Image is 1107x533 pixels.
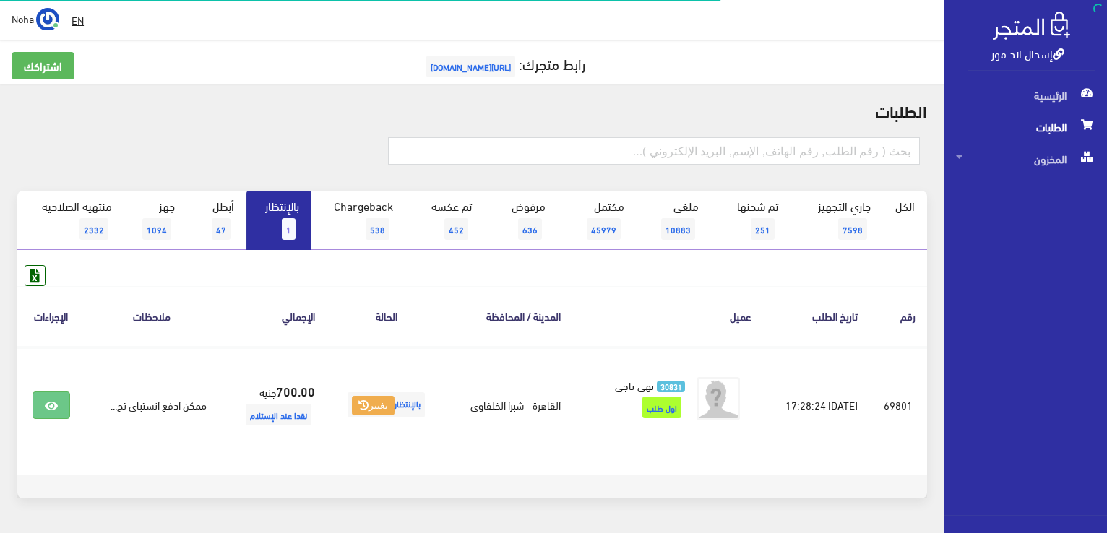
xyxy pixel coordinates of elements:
[79,218,108,240] span: 2332
[218,286,327,346] th: اﻹجمالي
[282,218,296,240] span: 1
[993,12,1070,40] img: .
[838,218,867,240] span: 7598
[572,286,763,346] th: عميل
[444,218,468,240] span: 452
[558,191,637,250] a: مكتمل45979
[447,286,573,346] th: المدينة / المحافظة
[348,392,425,417] span: بالإنتظار
[426,56,515,77] span: [URL][DOMAIN_NAME]
[311,191,405,250] a: Chargeback538
[85,347,218,463] td: ممكن ادفع انستباى تح...
[17,191,124,250] a: منتهية الصلاحية2332
[944,79,1107,111] a: الرئيسية
[657,381,685,393] span: 30831
[751,218,775,240] span: 251
[187,191,246,250] a: أبطل47
[642,396,681,418] span: اول طلب
[637,191,711,250] a: ملغي10883
[352,396,395,416] button: تغيير
[697,377,740,420] img: avatar.png
[405,191,484,250] a: تم عكسه452
[956,79,1095,111] span: الرئيسية
[12,52,74,79] a: اشتراكك
[72,11,84,29] u: EN
[142,218,171,240] span: 1094
[869,286,927,346] th: رقم
[944,111,1107,143] a: الطلبات
[956,143,1095,175] span: المخزون
[12,9,34,27] span: Noha
[484,191,558,250] a: مرفوض636
[447,347,573,463] td: القاهرة - شبرا الخلفاوى
[36,8,59,31] img: ...
[66,7,90,33] a: EN
[883,191,927,221] a: الكل
[661,218,695,240] span: 10883
[763,286,869,346] th: تاريخ الطلب
[12,7,59,30] a: ... Noha
[246,404,311,425] span: نقدا عند الإستلام
[991,43,1064,64] a: إسدال اند مور
[869,347,927,463] td: 69801
[763,347,869,463] td: [DATE] 17:28:24
[327,286,447,346] th: الحالة
[212,218,231,240] span: 47
[124,191,187,250] a: جهز1094
[246,191,311,250] a: بالإنتظار1
[276,381,315,400] strong: 700.00
[944,143,1107,175] a: المخزون
[17,101,927,120] h2: الطلبات
[218,347,327,463] td: جنيه
[791,191,884,250] a: جاري التجهيز7598
[587,218,621,240] span: 45979
[615,375,654,395] span: نهى ناجى
[85,286,218,346] th: ملاحظات
[595,377,685,393] a: 30831 نهى ناجى
[17,286,85,346] th: الإجراءات
[711,191,791,250] a: تم شحنها251
[366,218,389,240] span: 538
[518,218,542,240] span: 636
[388,137,920,165] input: بحث ( رقم الطلب, رقم الهاتف, الإسم, البريد اﻹلكتروني )...
[423,50,585,77] a: رابط متجرك:[URL][DOMAIN_NAME]
[956,111,1095,143] span: الطلبات
[17,434,72,489] iframe: Drift Widget Chat Controller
